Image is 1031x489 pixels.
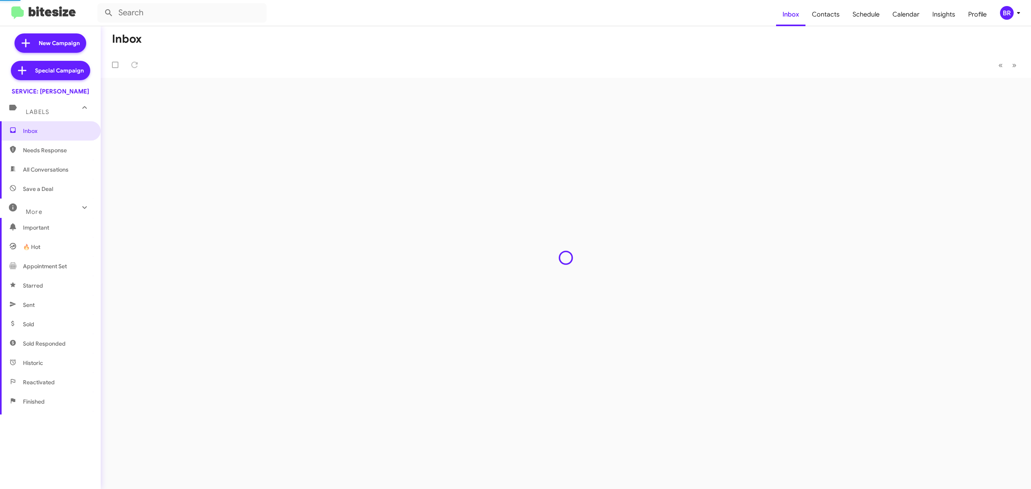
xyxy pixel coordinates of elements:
span: Special Campaign [35,66,84,75]
div: BR [1000,6,1014,20]
span: Starred [23,282,43,290]
a: Contacts [805,3,846,26]
button: Next [1007,57,1021,73]
a: Special Campaign [11,61,90,80]
input: Search [97,3,267,23]
span: Finished [23,398,45,406]
span: Sold Responded [23,340,66,348]
span: 🔥 Hot [23,243,40,251]
a: Inbox [776,3,805,26]
span: Historic [23,359,43,367]
span: New Campaign [39,39,80,47]
a: Profile [962,3,993,26]
button: Previous [994,57,1008,73]
nav: Page navigation example [994,57,1021,73]
h1: Inbox [112,33,142,46]
span: Sold [23,320,34,328]
span: Appointment Set [23,262,67,270]
span: Inbox [23,127,91,135]
a: Calendar [886,3,926,26]
button: BR [993,6,1022,20]
span: » [1012,60,1017,70]
span: All Conversations [23,166,68,174]
span: Labels [26,108,49,116]
span: Important [23,224,91,232]
a: Schedule [846,3,886,26]
span: Save a Deal [23,185,53,193]
span: Sent [23,301,35,309]
a: New Campaign [14,33,86,53]
span: More [26,208,42,215]
span: « [998,60,1003,70]
a: Insights [926,3,962,26]
span: Reactivated [23,378,55,386]
span: Needs Response [23,146,91,154]
div: SERVICE: [PERSON_NAME] [12,87,89,95]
